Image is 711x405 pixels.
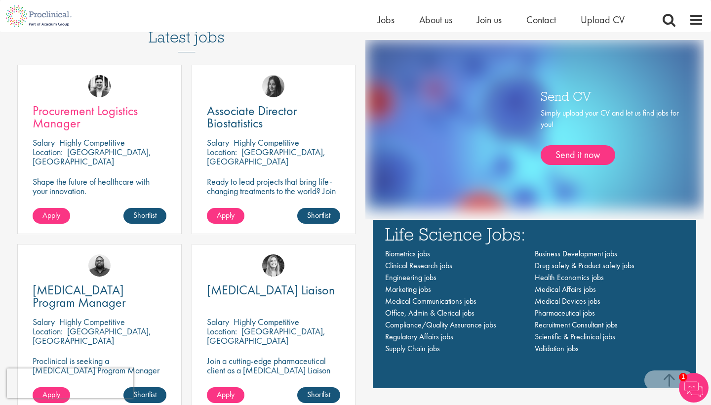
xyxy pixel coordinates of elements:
a: About us [419,13,452,26]
a: Office, Admin & Clerical jobs [385,308,474,318]
span: Location: [207,325,237,337]
img: Heidi Hennigan [262,75,284,97]
a: Drug safety & Product safety jobs [535,260,634,271]
span: 1 [679,373,687,381]
a: Engineering jobs [385,272,436,283]
p: [GEOGRAPHIC_DATA], [GEOGRAPHIC_DATA] [33,146,151,167]
nav: Main navigation [385,248,684,355]
a: Validation jobs [535,343,579,354]
a: Shortlist [123,387,166,403]
a: Marketing jobs [385,284,431,294]
p: Highly Competitive [234,137,299,148]
a: [MEDICAL_DATA] Program Manager [33,284,166,309]
a: Scientific & Preclinical jobs [535,331,615,342]
p: Shape the future of healthcare with your innovation. [33,177,166,196]
span: Apply [42,210,60,220]
p: Join a cutting-edge pharmaceutical client as a [MEDICAL_DATA] Liaison (PEL) where your precision ... [207,356,341,403]
img: Ashley Bennett [88,254,111,277]
a: Compliance/Quality Assurance jobs [385,320,496,330]
p: [GEOGRAPHIC_DATA], [GEOGRAPHIC_DATA] [207,325,325,346]
img: Edward Little [88,75,111,97]
a: Apply [207,208,244,224]
a: Upload CV [581,13,625,26]
a: Recruitment Consultant jobs [535,320,618,330]
a: Shortlist [297,208,340,224]
img: Chatbot [679,373,709,403]
span: Location: [207,146,237,158]
a: Join us [477,13,502,26]
a: Regulatory Affairs jobs [385,331,453,342]
span: Salary [207,137,229,148]
div: Simply upload your CV and let us find jobs for you! [541,108,679,165]
span: Apply [217,210,235,220]
span: [MEDICAL_DATA] Program Manager [33,282,126,311]
p: Highly Competitive [59,316,125,327]
a: Biometrics jobs [385,248,430,259]
a: Procurement Logistics Manager [33,105,166,129]
h3: Send CV [541,89,679,102]
span: Procurement Logistics Manager [33,102,138,131]
a: Medical Affairs jobs [535,284,596,294]
a: Associate Director Biostatistics [207,105,341,129]
a: Medical Communications jobs [385,296,476,306]
p: [GEOGRAPHIC_DATA], [GEOGRAPHIC_DATA] [207,146,325,167]
a: [MEDICAL_DATA] Liaison [207,284,341,296]
img: Manon Fuller [262,254,284,277]
span: Location: [33,146,63,158]
img: one [366,40,703,209]
h3: Life Science Jobs: [385,225,684,243]
a: Shortlist [297,387,340,403]
a: Send it now [541,145,615,165]
span: [MEDICAL_DATA] Liaison [207,282,335,298]
p: Highly Competitive [59,137,125,148]
a: Clinical Research jobs [385,260,452,271]
iframe: reCAPTCHA [7,368,133,398]
span: Associate Director Biostatistics [207,102,297,131]
a: Jobs [378,13,395,26]
span: Salary [33,137,55,148]
span: Salary [207,316,229,327]
p: Ready to lead projects that bring life-changing treatments to the world? Join our client at the f... [207,177,341,224]
p: Highly Competitive [234,316,299,327]
a: Apply [207,387,244,403]
a: Medical Devices jobs [535,296,600,306]
a: Health Economics jobs [535,272,604,283]
a: Contact [526,13,556,26]
a: Apply [33,208,70,224]
a: Shortlist [123,208,166,224]
a: Business Development jobs [535,248,617,259]
a: Supply Chain jobs [385,343,440,354]
span: Apply [217,389,235,400]
span: Salary [33,316,55,327]
p: [GEOGRAPHIC_DATA], [GEOGRAPHIC_DATA] [33,325,151,346]
span: Location: [33,325,63,337]
a: Pharmaceutical jobs [535,308,595,318]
